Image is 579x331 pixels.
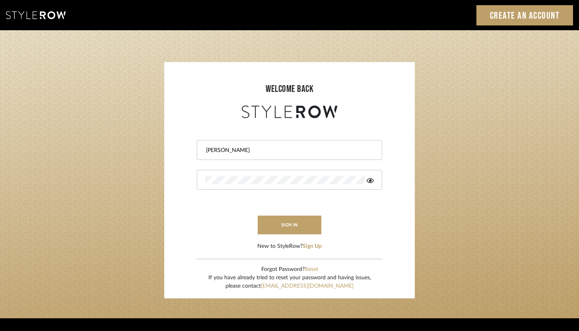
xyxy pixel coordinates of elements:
div: If you have already tried to reset your password and having issues, please contact [208,274,371,290]
div: Forgot Password? [208,265,371,274]
div: welcome back [172,82,407,96]
button: Sign Up [303,242,322,251]
button: Reset [305,265,318,274]
a: [EMAIL_ADDRESS][DOMAIN_NAME] [261,283,354,289]
input: Email Address [205,146,372,154]
button: sign in [258,216,321,234]
a: Create an Account [476,5,573,25]
div: New to StyleRow? [257,242,322,251]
